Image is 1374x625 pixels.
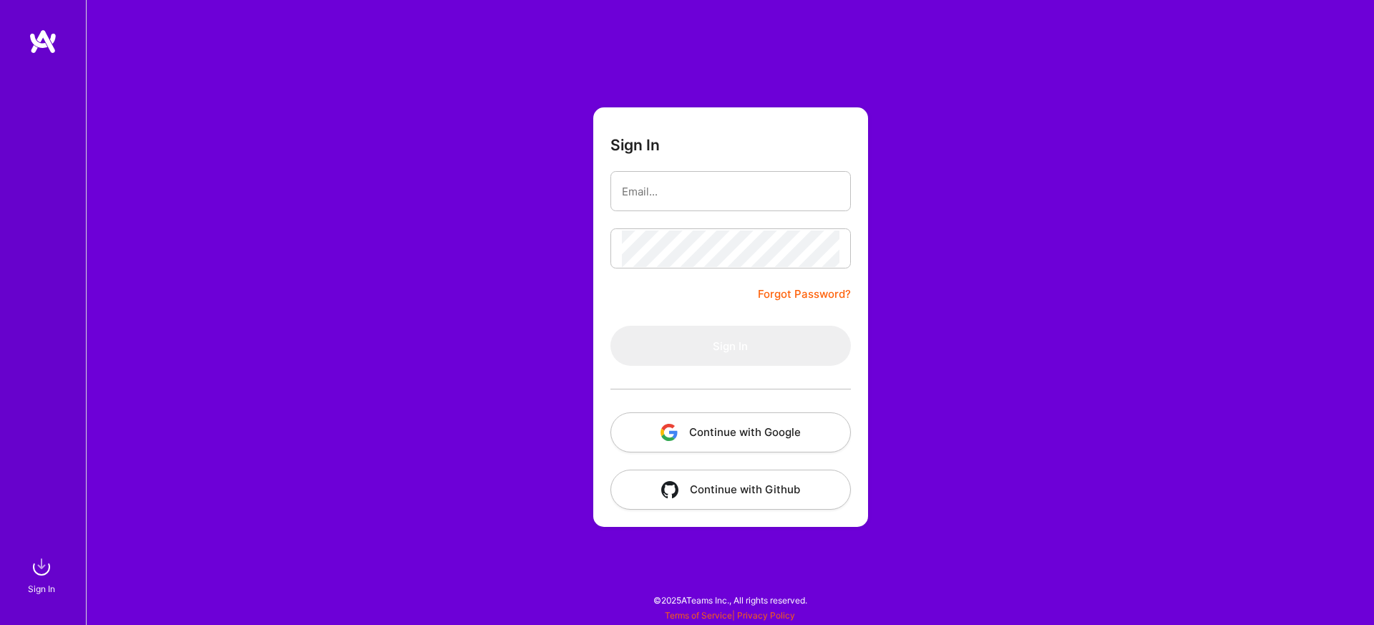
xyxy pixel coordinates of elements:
div: Sign In [28,581,55,596]
a: sign inSign In [30,553,56,596]
img: logo [29,29,57,54]
img: icon [661,424,678,441]
a: Forgot Password? [758,286,851,303]
a: Privacy Policy [737,610,795,621]
div: © 2025 ATeams Inc., All rights reserved. [86,582,1374,618]
h3: Sign In [610,136,660,154]
button: Continue with Google [610,412,851,452]
a: Terms of Service [665,610,732,621]
span: | [665,610,795,621]
button: Continue with Github [610,470,851,510]
img: icon [661,481,678,498]
input: Email... [622,173,839,210]
img: sign in [27,553,56,581]
button: Sign In [610,326,851,366]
